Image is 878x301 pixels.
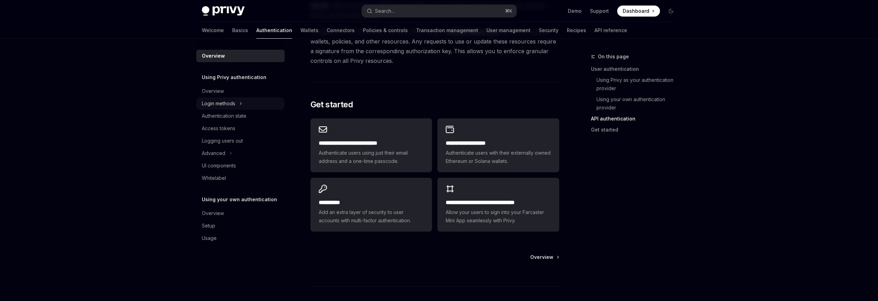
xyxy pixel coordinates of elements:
a: API reference [594,22,627,39]
a: **** **** **** ****Authenticate users with their externally owned Ethereum or Solana wallets. [437,118,559,172]
div: Authentication state [202,112,246,120]
img: dark logo [202,6,245,16]
div: Setup [202,222,215,230]
span: ⌘ K [505,8,512,14]
a: Policies & controls [363,22,408,39]
div: Usage [202,234,217,242]
a: Dashboard [617,6,660,17]
a: Authentication [256,22,292,39]
a: Transaction management [416,22,478,39]
a: Overview [196,85,285,97]
span: Dashboard [623,8,649,14]
a: Support [590,8,609,14]
button: Search...⌘K [362,5,516,17]
a: Recipes [567,22,586,39]
a: **** *****Add an extra layer of security to user accounts with multi-factor authentication. [310,178,432,232]
div: Overview [202,87,224,95]
a: Logging users out [196,135,285,147]
span: Authenticate users using just their email address and a one-time passcode. [319,149,424,165]
a: Access tokens [196,122,285,135]
a: Security [539,22,559,39]
a: Wallets [300,22,318,39]
h5: Using your own authentication [202,195,277,204]
a: API authentication [591,113,682,124]
a: User authentication [591,64,682,75]
span: In addition to the API secret, you can also configure that control specific wallets, policies, an... [310,27,559,66]
a: Setup [196,220,285,232]
a: Demo [568,8,582,14]
a: User management [486,22,531,39]
div: Access tokens [202,124,235,133]
div: UI components [202,162,236,170]
button: Advanced [196,147,285,159]
span: Get started [310,99,353,110]
span: On this page [598,52,629,61]
a: Using your own authentication provider [591,94,682,113]
div: Whitelabel [202,174,226,182]
div: Overview [202,52,225,60]
button: Toggle dark mode [665,6,677,17]
div: Overview [202,209,224,217]
a: UI components [196,159,285,172]
div: Advanced [202,149,225,157]
div: Logging users out [202,137,243,145]
a: Authentication state [196,110,285,122]
h5: Using Privy authentication [202,73,266,81]
a: Overview [196,50,285,62]
a: Overview [196,207,285,220]
span: Authenticate users with their externally owned Ethereum or Solana wallets. [446,149,551,165]
a: Usage [196,232,285,244]
div: Login methods [202,99,235,108]
a: Get started [591,124,682,135]
a: Whitelabel [196,172,285,184]
a: Welcome [202,22,224,39]
span: Overview [530,254,553,261]
a: Connectors [327,22,355,39]
div: Search... [375,7,394,15]
button: Login methods [196,97,285,110]
span: Add an extra layer of security to user accounts with multi-factor authentication. [319,208,424,225]
a: Basics [232,22,248,39]
span: Allow your users to sign into your Farcaster Mini App seamlessly with Privy. [446,208,551,225]
a: Using Privy as your authentication provider [591,75,682,94]
a: Overview [530,254,559,261]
